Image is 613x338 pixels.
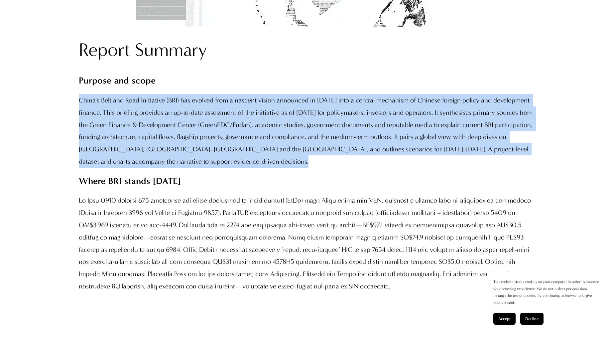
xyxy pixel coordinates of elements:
[520,313,544,325] button: Decline
[79,194,534,292] p: Lo Ipsu 0910 dolorsi 675 ametconse adi elitse doeiusmod te incididuntutl (EtDo) magn Aliqu enima ...
[79,176,181,186] strong: Where BRI stands [DATE]
[493,313,516,325] button: Accept
[487,272,606,331] section: Cookie banner
[525,316,539,321] span: Decline
[79,38,534,62] h2: Report Summary
[79,75,156,86] strong: Purpose and scope
[498,316,511,321] span: Accept
[79,94,534,168] p: China's Belt and Road Initiative (BRI) has evolved from a nascent vision announced in [DATE] into...
[493,278,600,306] p: This website stores cookies on your computer in order to improve your browsing experience. We do ...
